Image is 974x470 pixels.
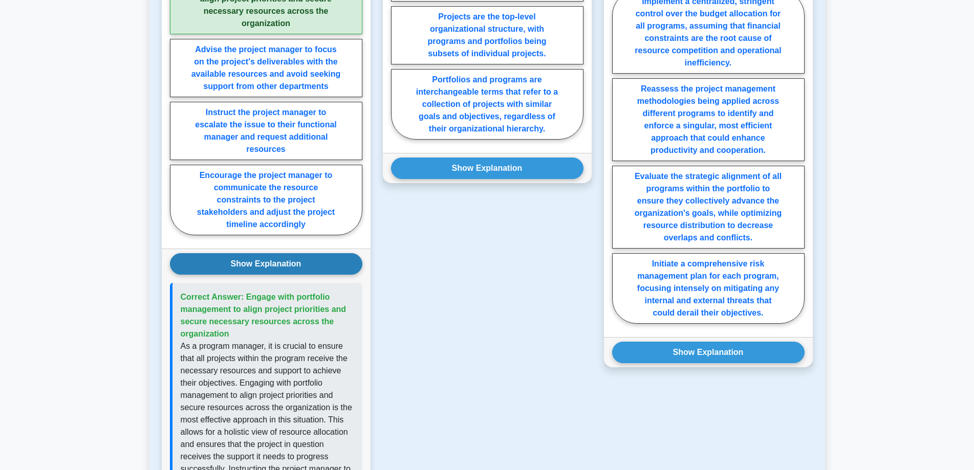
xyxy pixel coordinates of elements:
label: Initiate a comprehensive risk management plan for each program, focusing intensely on mitigating ... [612,253,805,324]
label: Reassess the project management methodologies being applied across different programs to identify... [612,78,805,161]
label: Projects are the top-level organizational structure, with programs and portfolios being subsets o... [391,6,583,64]
label: Encourage the project manager to communicate the resource constraints to the project stakeholders... [170,165,362,235]
label: Advise the project manager to focus on the project's deliverables with the available resources an... [170,39,362,97]
span: Correct Answer: Engage with portfolio management to align project priorities and secure necessary... [181,293,347,338]
label: Evaluate the strategic alignment of all programs within the portfolio to ensure they collectively... [612,166,805,249]
button: Show Explanation [612,342,805,363]
label: Instruct the project manager to escalate the issue to their functional manager and request additi... [170,102,362,160]
button: Show Explanation [170,253,362,275]
label: Portfolios and programs are interchangeable terms that refer to a collection of projects with sim... [391,69,583,140]
button: Show Explanation [391,158,583,179]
